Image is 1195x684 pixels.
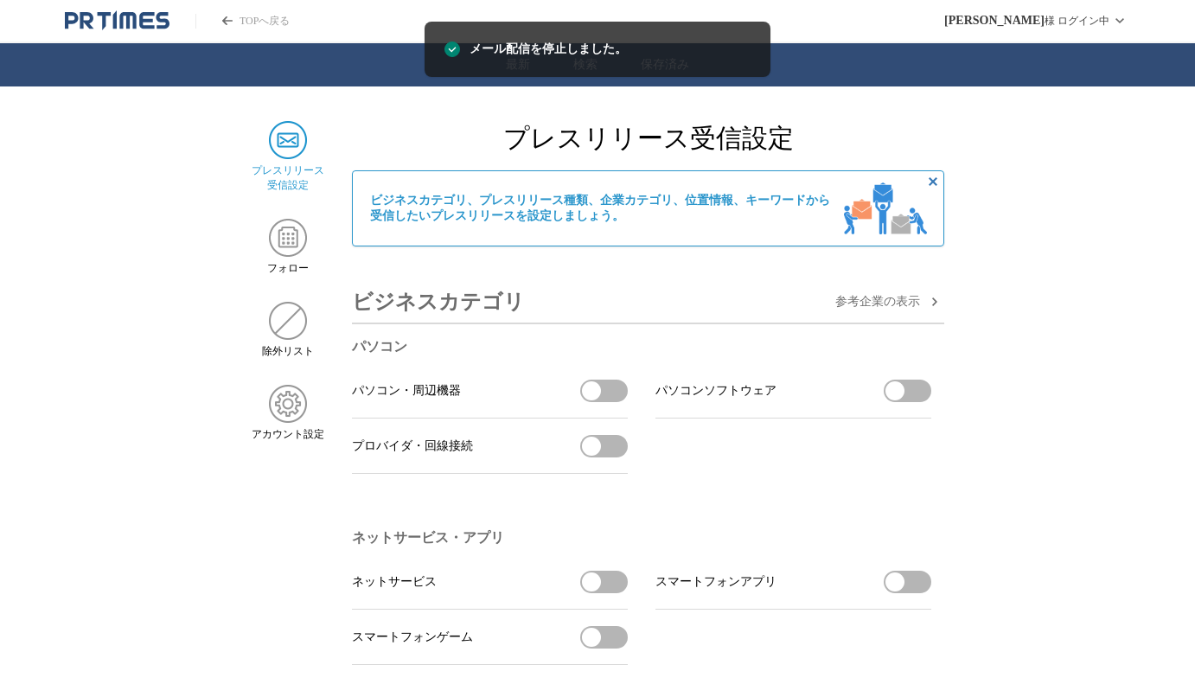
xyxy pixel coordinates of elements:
span: 除外リスト [262,344,314,359]
h3: ネットサービス・アプリ [352,529,931,547]
span: [PERSON_NAME] [944,14,1045,28]
span: スマートフォンゲーム [352,630,473,645]
img: 除外リスト [269,302,307,340]
span: メール配信を停止しました。 [470,40,627,59]
span: 参考企業の 表示 [835,294,920,310]
span: スマートフォンアプリ [655,574,776,590]
span: ビジネスカテゴリ、プレスリリース種類、企業カテゴリ、位置情報、キーワードから 受信したいプレスリリースを設定しましょう。 [370,193,830,224]
span: パソコンソフトウェア [655,383,776,399]
h2: プレスリリース受信設定 [352,121,944,157]
span: フォロー [267,261,309,276]
a: PR TIMESのトップページはこちら [195,14,290,29]
span: プレスリリース 受信設定 [252,163,324,193]
img: アカウント設定 [269,385,307,423]
a: アカウント設定アカウント設定 [251,385,324,442]
span: パソコン・周辺機器 [352,383,461,399]
a: フォローフォロー [251,219,324,276]
span: プロバイダ・回線接続 [352,438,473,454]
img: フォロー [269,219,307,257]
span: アカウント設定 [252,427,324,442]
h3: パソコン [352,338,931,356]
h3: ビジネスカテゴリ [352,281,525,323]
a: 除外リスト除外リスト [251,302,324,359]
a: プレスリリース 受信設定プレスリリース 受信設定 [251,121,324,193]
a: PR TIMESのトップページはこちら [65,10,169,31]
button: 参考企業の表示 [835,291,944,312]
button: 非表示にする [923,171,943,192]
img: プレスリリース 受信設定 [269,121,307,159]
span: ネットサービス [352,574,437,590]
